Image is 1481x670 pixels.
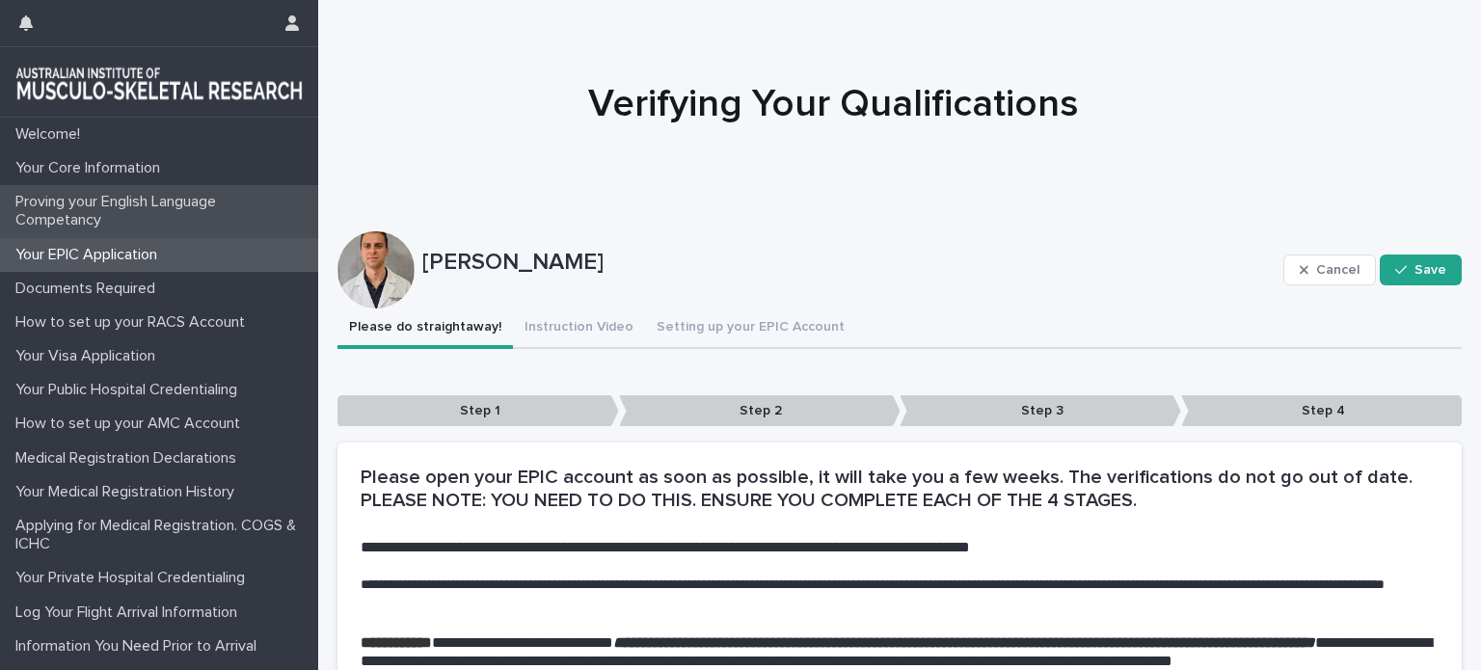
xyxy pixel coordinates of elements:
[619,395,901,427] p: Step 2
[8,517,318,553] p: Applying for Medical Registration. COGS & ICHC
[8,569,260,587] p: Your Private Hospital Credentialing
[8,483,250,501] p: Your Medical Registration History
[1414,263,1446,277] span: Save
[8,125,95,144] p: Welcome!
[900,395,1181,427] p: Step 3
[8,603,253,622] p: Log Your Flight Arrival Information
[8,313,260,332] p: How to set up your RACS Account
[1181,395,1463,427] p: Step 4
[361,81,1306,127] h1: Verifying Your Qualifications
[8,193,318,229] p: Proving your English Language Competancy
[8,449,252,468] p: Medical Registration Declarations
[8,415,256,433] p: How to set up your AMC Account
[15,63,303,101] img: 1xcjEmqDTcmQhduivVBy
[513,308,645,349] button: Instruction Video
[1316,263,1360,277] span: Cancel
[337,308,513,349] button: Please do straightaway!
[8,246,173,264] p: Your EPIC Application
[8,280,171,298] p: Documents Required
[1283,255,1376,285] button: Cancel
[8,637,272,656] p: Information You Need Prior to Arrival
[8,381,253,399] p: Your Public Hospital Credentialing
[337,395,619,427] p: Step 1
[1380,255,1462,285] button: Save
[645,308,856,349] button: Setting up your EPIC Account
[422,249,1276,277] p: [PERSON_NAME]
[361,466,1439,512] h2: Please open your EPIC account as soon as possible, it will take you a few weeks. The verification...
[8,347,171,365] p: Your Visa Application
[8,159,175,177] p: Your Core Information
